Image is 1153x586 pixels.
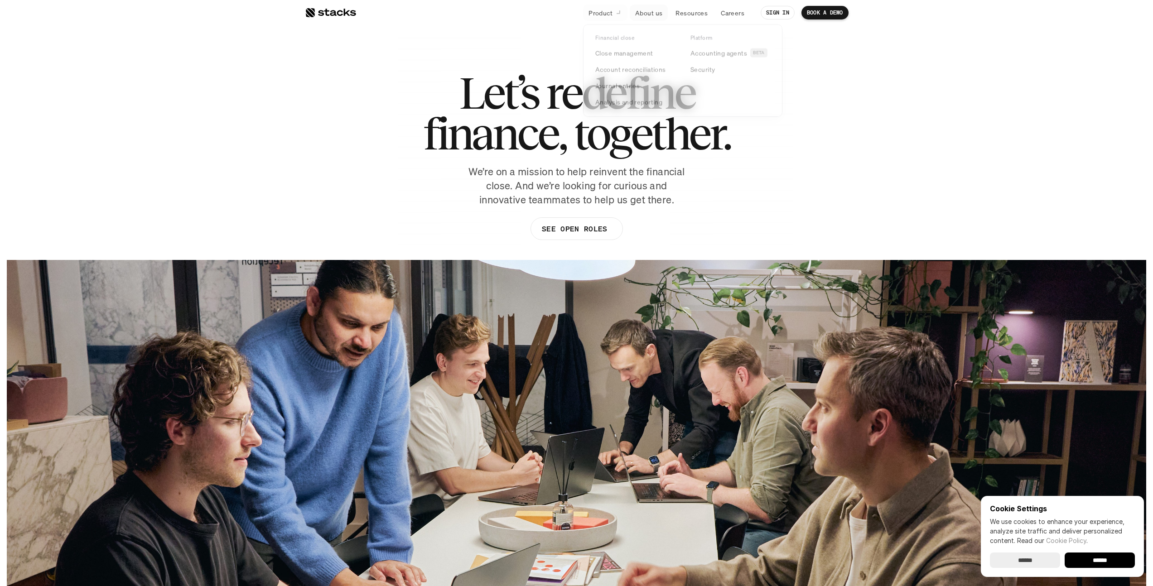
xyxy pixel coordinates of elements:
[690,65,715,74] p: Security
[423,72,730,154] h1: Let’s redefine finance, together.
[761,6,795,19] a: SIGN IN
[990,517,1135,545] p: We use cookies to enhance your experience, analyze site traffic and deliver personalized content.
[590,77,680,94] a: Journal entries
[630,5,668,21] a: About us
[530,217,622,240] a: SEE OPEN ROLES
[766,10,789,16] p: SIGN IN
[690,48,747,58] p: Accounting agents
[807,10,843,16] p: BOOK A DEMO
[463,165,690,207] p: We’re on a mission to help reinvent the financial close. And we’re looking for curious and innova...
[690,35,713,41] p: Platform
[589,8,613,18] p: Product
[595,65,666,74] p: Account reconciliations
[590,45,680,61] a: Close management
[595,81,640,91] p: Journal entries
[590,61,680,77] a: Account reconciliations
[685,45,776,61] a: Accounting agentsBETA
[541,222,607,235] p: SEE OPEN ROLES
[595,97,662,107] p: Analysis and reporting
[1046,537,1086,544] a: Cookie Policy
[685,61,776,77] a: Security
[721,8,744,18] p: Careers
[753,50,765,56] h2: BETA
[635,8,662,18] p: About us
[990,505,1135,512] p: Cookie Settings
[595,48,653,58] p: Close management
[715,5,750,21] a: Careers
[595,35,634,41] p: Financial close
[675,8,708,18] p: Resources
[590,94,680,110] a: Analysis and reporting
[670,5,713,21] a: Resources
[1017,537,1088,544] span: Read our .
[801,6,849,19] a: BOOK A DEMO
